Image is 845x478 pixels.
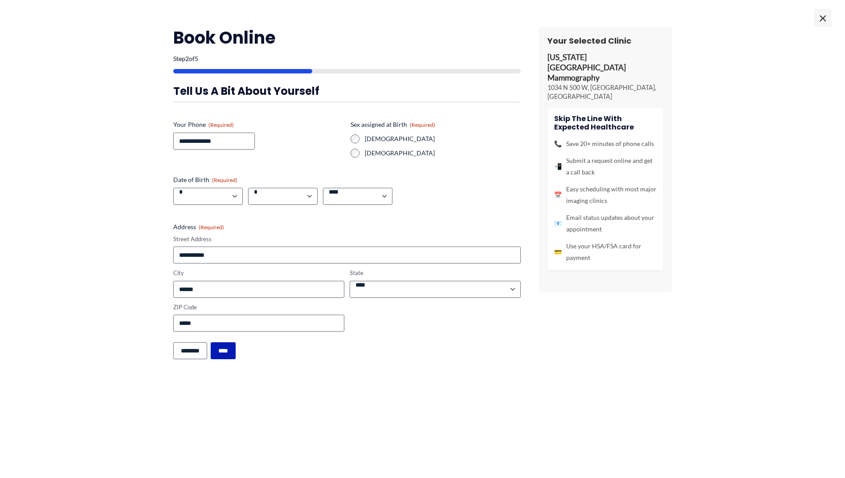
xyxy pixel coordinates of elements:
span: 📅 [554,189,562,201]
label: City [173,269,344,277]
span: (Required) [199,224,224,231]
legend: Date of Birth [173,175,237,184]
span: 💳 [554,246,562,258]
li: Submit a request online and get a call back [554,155,657,178]
span: 5 [195,55,198,62]
span: (Required) [208,122,234,128]
label: [DEMOGRAPHIC_DATA] [365,134,521,143]
h3: Your Selected Clinic [547,36,663,46]
h4: Skip the line with Expected Healthcare [554,114,657,131]
li: Use your HSA/FSA card for payment [554,240,657,263]
span: (Required) [410,122,435,128]
span: (Required) [212,177,237,183]
span: 📲 [554,161,562,172]
p: Step of [173,56,521,62]
span: × [814,9,832,27]
label: State [350,269,521,277]
label: Your Phone [173,120,343,129]
span: 2 [185,55,189,62]
legend: Sex assigned at Birth [351,120,435,129]
li: Save 20+ minutes of phone calls [554,138,657,150]
legend: Address [173,223,224,231]
li: Email status updates about your appointment [554,212,657,235]
li: Easy scheduling with most major imaging clinics [554,183,657,207]
span: 📧 [554,218,562,229]
h2: Book Online [173,27,521,49]
label: Street Address [173,235,521,243]
p: [US_STATE][GEOGRAPHIC_DATA] Mammography [547,53,663,83]
p: 1034 N 500 W, [GEOGRAPHIC_DATA], [GEOGRAPHIC_DATA] [547,83,663,101]
span: 📞 [554,138,562,150]
label: [DEMOGRAPHIC_DATA] [365,149,521,158]
label: ZIP Code [173,303,344,312]
h3: Tell us a bit about yourself [173,84,521,98]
